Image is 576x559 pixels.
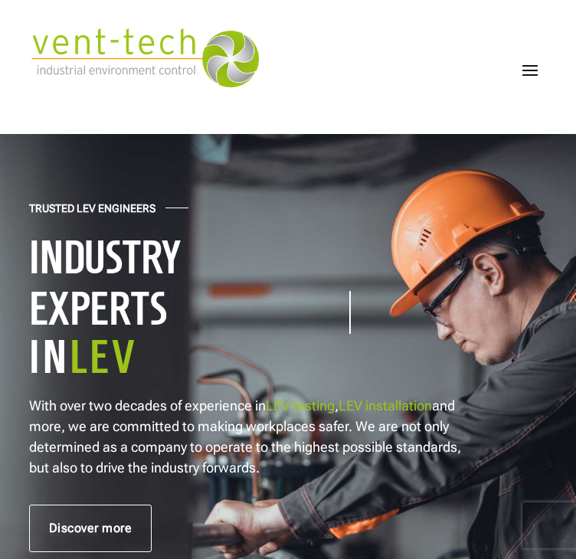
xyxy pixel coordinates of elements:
[29,334,504,388] h1: In
[29,28,259,87] img: 2023-09-27T08_35_16.549ZVENT-TECH---Clear-background
[70,332,138,381] span: LEV
[266,397,335,414] a: LEV testing
[29,291,351,334] h1: Experts
[29,395,481,478] p: With over two decades of experience in , and more, we are committed to making workplaces safer. W...
[29,505,152,552] a: Discover more
[29,202,155,223] h4: Trusted LEV Engineers
[339,397,432,414] a: LEV installation
[29,234,504,289] h1: Industry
